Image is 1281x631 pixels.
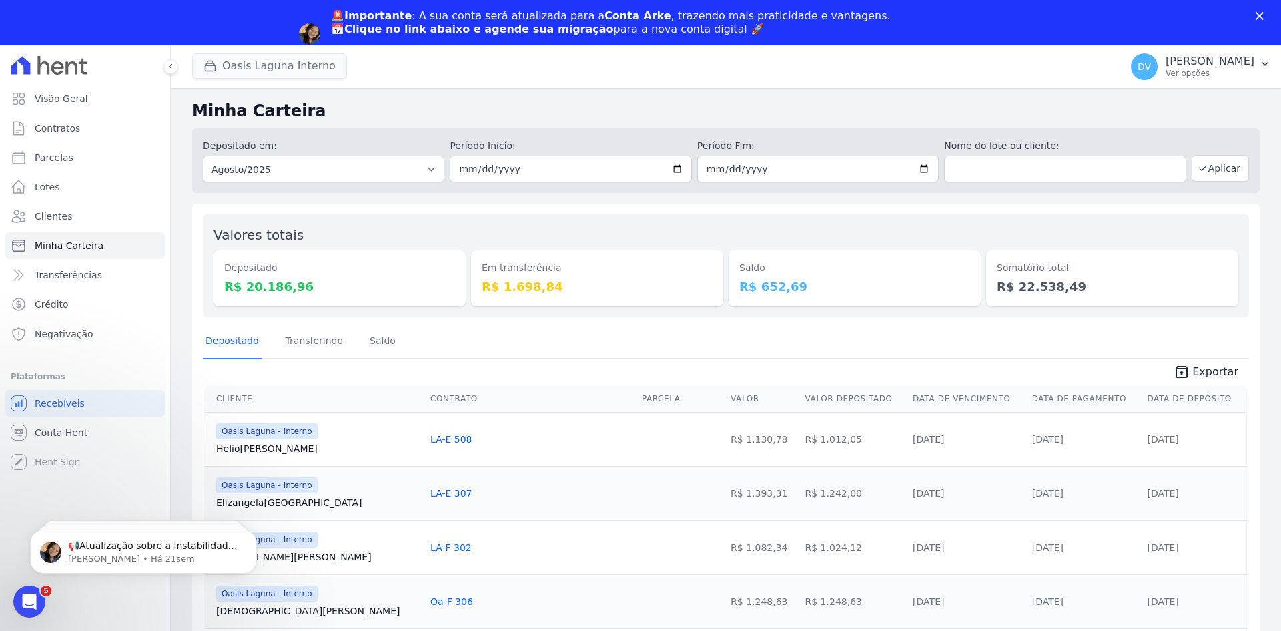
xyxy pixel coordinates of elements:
[1027,385,1142,413] th: Data de Pagamento
[41,586,51,596] span: 5
[907,385,1027,413] th: Data de Vencimento
[430,596,473,607] a: Oa-F 306
[192,53,347,79] button: Oasis Laguna Interno
[35,180,60,194] span: Lotes
[203,140,277,151] label: Depositado em:
[5,85,165,112] a: Visão Geral
[35,426,87,439] span: Conta Hent
[13,586,45,618] iframe: Intercom live chat
[35,151,73,164] span: Parcelas
[800,412,908,466] td: R$ 1.012,05
[1147,596,1178,607] a: [DATE]
[725,412,799,466] td: R$ 1.130,78
[997,278,1228,296] dd: R$ 22.538,49
[430,488,472,499] a: LA-E 307
[997,261,1228,275] dt: Somatório total
[5,144,165,171] a: Parcelas
[35,397,85,410] span: Recebíveis
[1256,12,1269,20] div: Fechar
[913,596,944,607] a: [DATE]
[11,369,159,385] div: Plataformas
[1032,542,1063,553] a: [DATE]
[1192,364,1238,380] span: Exportar
[1166,55,1254,68] p: [PERSON_NAME]
[636,385,725,413] th: Parcela
[344,23,614,35] b: Clique no link abaixo e agende sua migração
[5,203,165,230] a: Clientes
[725,466,799,520] td: R$ 1.393,31
[35,239,103,252] span: Minha Carteira
[944,139,1186,153] label: Nome do lote ou cliente:
[299,23,320,45] img: Profile image for Adriane
[35,327,93,341] span: Negativação
[216,604,420,618] a: [DEMOGRAPHIC_DATA][PERSON_NAME]
[224,261,455,275] dt: Depositado
[739,278,970,296] dd: R$ 652,69
[482,278,713,296] dd: R$ 1.698,84
[697,139,939,153] label: Período Fim:
[205,385,425,413] th: Cliente
[800,385,908,413] th: Valor Depositado
[5,115,165,142] a: Contratos
[35,92,88,106] span: Visão Geral
[725,520,799,574] td: R$ 1.082,34
[1120,48,1281,85] button: DV [PERSON_NAME] Ver opções
[35,210,72,223] span: Clientes
[5,390,165,417] a: Recebíveis
[800,574,908,628] td: R$ 1.248,63
[216,442,420,455] a: Helio[PERSON_NAME]
[913,488,944,499] a: [DATE]
[1142,385,1246,413] th: Data de Depósito
[1138,62,1151,71] span: DV
[331,9,412,22] b: 🚨Importante
[913,434,944,445] a: [DATE]
[5,174,165,200] a: Lotes
[216,477,318,493] span: Oasis Laguna - Interno
[10,501,277,595] iframe: Intercom notifications mensagem
[725,385,799,413] th: Valor
[331,44,441,59] a: Agendar migração
[450,139,691,153] label: Período Inicío:
[1147,488,1178,499] a: [DATE]
[35,122,80,135] span: Contratos
[216,423,318,439] span: Oasis Laguna - Interno
[430,434,472,445] a: LA-E 508
[482,261,713,275] dt: Em transferência
[430,542,472,553] a: LA-F 302
[1174,364,1190,380] i: unarchive
[1192,155,1249,182] button: Aplicar
[35,268,102,282] span: Transferências
[5,419,165,446] a: Conta Hent
[192,99,1260,123] h2: Minha Carteira
[5,262,165,288] a: Transferências
[1163,364,1249,383] a: unarchive Exportar
[35,298,69,311] span: Crédito
[425,385,636,413] th: Contrato
[5,321,165,347] a: Negativação
[800,466,908,520] td: R$ 1.242,00
[5,291,165,318] a: Crédito
[203,325,262,359] a: Depositado
[1147,542,1178,553] a: [DATE]
[283,325,346,359] a: Transferindo
[604,9,671,22] b: Conta Arke
[1032,488,1063,499] a: [DATE]
[216,550,420,564] a: [PERSON_NAME][PERSON_NAME]
[739,261,970,275] dt: Saldo
[1032,434,1063,445] a: [DATE]
[1032,596,1063,607] a: [DATE]
[725,574,799,628] td: R$ 1.248,63
[1166,68,1254,79] p: Ver opções
[5,232,165,259] a: Minha Carteira
[913,542,944,553] a: [DATE]
[800,520,908,574] td: R$ 1.024,12
[216,496,420,509] a: Elizangela[GEOGRAPHIC_DATA]
[224,278,455,296] dd: R$ 20.186,96
[367,325,398,359] a: Saldo
[213,227,304,243] label: Valores totais
[331,9,891,36] div: : A sua conta será atualizada para a , trazendo mais praticidade e vantagens. 📅 para a nova conta...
